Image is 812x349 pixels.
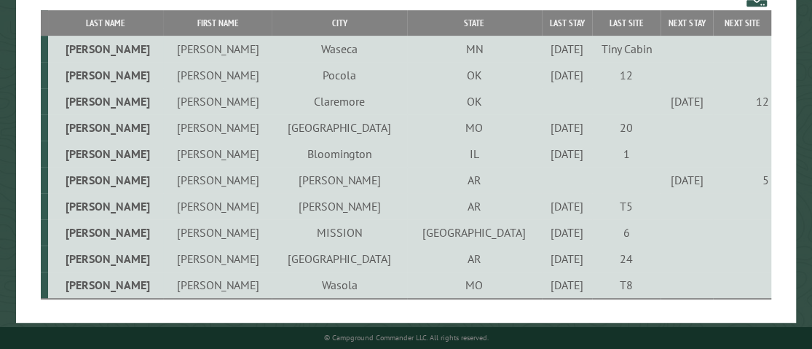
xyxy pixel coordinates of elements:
td: Bloomington [272,141,406,167]
td: [PERSON_NAME] [272,167,406,193]
td: T5 [592,193,661,219]
td: 12 [713,88,771,114]
th: Last Site [592,10,661,36]
td: 24 [592,246,661,272]
th: Last Name [48,10,164,36]
td: [PERSON_NAME] [48,219,164,246]
th: Next Site [713,10,771,36]
div: [DATE] [544,120,590,135]
div: [DATE] [663,94,711,109]
td: 5 [713,167,771,193]
div: [DATE] [544,225,590,240]
th: First Name [163,10,272,36]
td: 1 [592,141,661,167]
td: [GEOGRAPHIC_DATA] [272,246,406,272]
td: Tiny Cabin [592,36,661,62]
td: Wasola [272,272,406,299]
td: 20 [592,114,661,141]
td: OK [407,88,542,114]
td: [PERSON_NAME] [163,88,272,114]
td: [PERSON_NAME] [48,36,164,62]
td: [GEOGRAPHIC_DATA] [272,114,406,141]
td: [PERSON_NAME] [48,246,164,272]
td: [PERSON_NAME] [48,62,164,88]
td: Pocola [272,62,406,88]
td: AR [407,167,542,193]
td: [GEOGRAPHIC_DATA] [407,219,542,246]
td: [PERSON_NAME] [163,36,272,62]
td: 12 [592,62,661,88]
img: tab_domain_overview_orange.svg [39,92,51,103]
td: [PERSON_NAME] [163,167,272,193]
div: [DATE] [663,173,711,187]
img: website_grey.svg [23,38,35,50]
td: [PERSON_NAME] [163,141,272,167]
td: [PERSON_NAME] [163,246,272,272]
div: [DATE] [544,68,590,82]
small: © Campground Commander LLC. All rights reserved. [323,333,488,342]
td: [PERSON_NAME] [48,193,164,219]
td: 6 [592,219,661,246]
td: [PERSON_NAME] [163,272,272,299]
td: MN [407,36,542,62]
td: MISSION [272,219,406,246]
td: OK [407,62,542,88]
td: [PERSON_NAME] [163,219,272,246]
td: AR [407,246,542,272]
td: IL [407,141,542,167]
div: [DATE] [544,146,590,161]
td: Claremore [272,88,406,114]
img: logo_orange.svg [23,23,35,35]
td: [PERSON_NAME] [163,193,272,219]
td: MO [407,114,542,141]
td: AR [407,193,542,219]
td: [PERSON_NAME] [272,193,406,219]
div: [DATE] [544,199,590,213]
td: [PERSON_NAME] [48,114,164,141]
td: T8 [592,272,661,299]
td: [PERSON_NAME] [48,167,164,193]
td: [PERSON_NAME] [48,88,164,114]
th: State [407,10,542,36]
div: Domain Overview [55,93,130,103]
th: Next Stay [661,10,713,36]
th: Last Stay [542,10,592,36]
div: v 4.0.25 [41,23,71,35]
img: tab_keywords_by_traffic_grey.svg [145,92,157,103]
div: Keywords by Traffic [161,93,245,103]
div: [DATE] [544,42,590,56]
td: MO [407,272,542,299]
div: [DATE] [544,251,590,266]
td: Waseca [272,36,406,62]
div: [DATE] [544,278,590,292]
td: [PERSON_NAME] [48,141,164,167]
td: [PERSON_NAME] [48,272,164,299]
td: [PERSON_NAME] [163,114,272,141]
div: Domain: [DOMAIN_NAME] [38,38,160,50]
th: City [272,10,406,36]
td: [PERSON_NAME] [163,62,272,88]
